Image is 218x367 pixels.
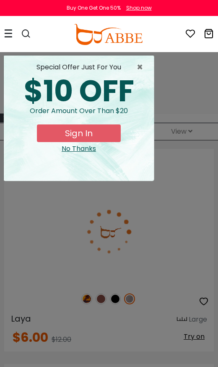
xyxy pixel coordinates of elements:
[10,77,147,106] div: $10 OFF
[137,62,147,72] button: Close
[74,24,143,45] img: abbeglasses.com
[10,144,147,154] div: Close
[10,106,147,124] div: Order amount over than $20
[10,62,147,72] div: special offer just for you
[122,4,152,11] a: Shop now
[137,62,147,72] span: ×
[126,4,152,12] div: Shop now
[67,4,121,12] div: Buy One Get One 50%
[37,124,121,142] button: Sign In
